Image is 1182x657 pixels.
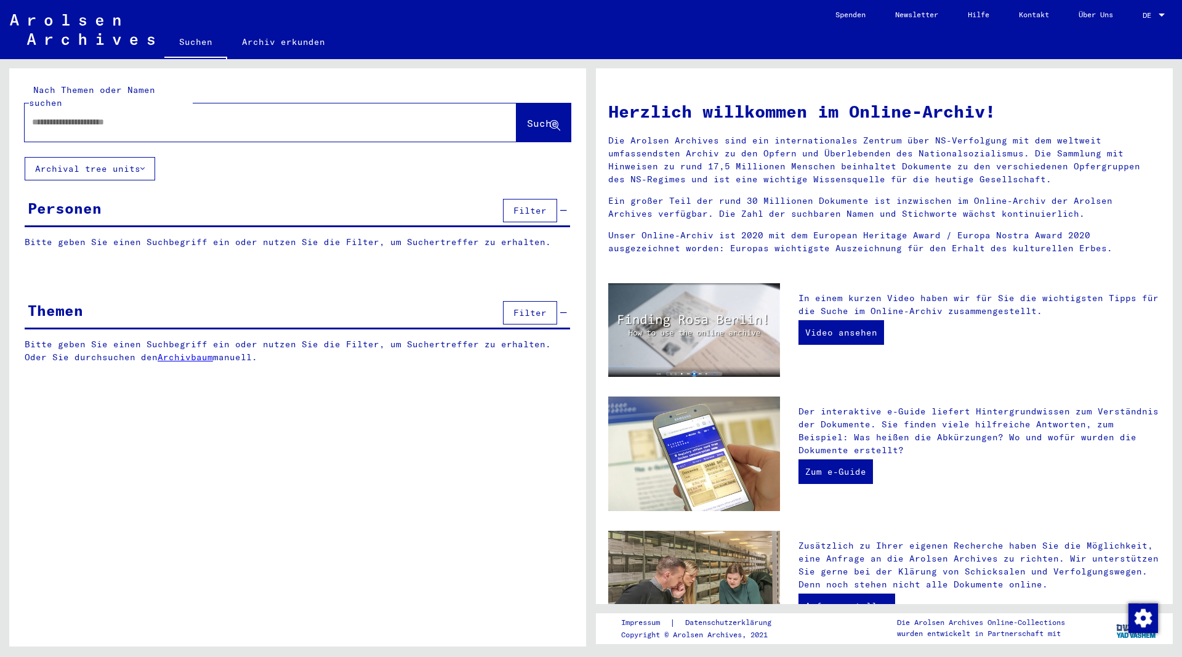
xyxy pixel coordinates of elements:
[25,338,571,364] p: Bitte geben Sie einen Suchbegriff ein oder nutzen Sie die Filter, um Suchertreffer zu erhalten. O...
[798,405,1160,457] p: Der interaktive e-Guide liefert Hintergrundwissen zum Verständnis der Dokumente. Sie finden viele...
[25,157,155,180] button: Archival tree units
[798,459,873,484] a: Zum e-Guide
[513,307,547,318] span: Filter
[1114,613,1160,643] img: yv_logo.png
[608,531,780,645] img: inquiries.jpg
[503,301,557,324] button: Filter
[608,229,1160,255] p: Unser Online-Archiv ist 2020 mit dem European Heritage Award / Europa Nostra Award 2020 ausgezeic...
[158,352,213,363] a: Archivbaum
[28,299,83,321] div: Themen
[798,292,1160,318] p: In einem kurzen Video haben wir für Sie die wichtigsten Tipps für die Suche im Online-Archiv zusa...
[675,616,786,629] a: Datenschutzerklärung
[621,629,786,640] p: Copyright © Arolsen Archives, 2021
[503,199,557,222] button: Filter
[227,27,340,57] a: Archiv erkunden
[608,397,780,511] img: eguide.jpg
[608,283,780,377] img: video.jpg
[29,84,155,108] mat-label: Nach Themen oder Namen suchen
[798,539,1160,591] p: Zusätzlich zu Ihrer eigenen Recherche haben Sie die Möglichkeit, eine Anfrage an die Arolsen Arch...
[897,628,1065,639] p: wurden entwickelt in Partnerschaft mit
[25,236,570,249] p: Bitte geben Sie einen Suchbegriff ein oder nutzen Sie die Filter, um Suchertreffer zu erhalten.
[28,197,102,219] div: Personen
[798,594,895,618] a: Anfrage stellen
[608,99,1160,124] h1: Herzlich willkommen im Online-Archiv!
[10,14,155,45] img: Arolsen_neg.svg
[1143,11,1156,20] span: DE
[621,616,670,629] a: Impressum
[1128,603,1158,633] img: Zustimmung ändern
[1128,603,1157,632] div: Zustimmung ändern
[608,195,1160,220] p: Ein großer Teil der rund 30 Millionen Dokumente ist inzwischen im Online-Archiv der Arolsen Archi...
[621,616,786,629] div: |
[517,103,571,142] button: Suche
[527,117,558,129] span: Suche
[513,205,547,216] span: Filter
[164,27,227,59] a: Suchen
[897,617,1065,628] p: Die Arolsen Archives Online-Collections
[608,134,1160,186] p: Die Arolsen Archives sind ein internationales Zentrum über NS-Verfolgung mit dem weltweit umfasse...
[798,320,884,345] a: Video ansehen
